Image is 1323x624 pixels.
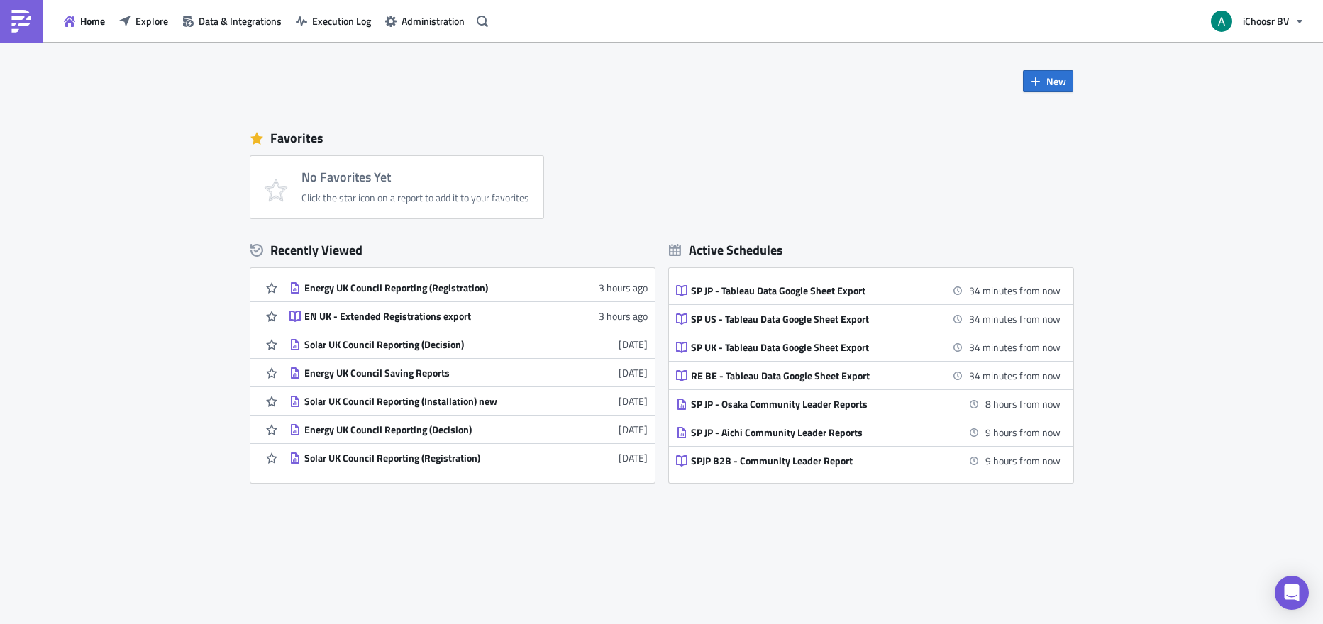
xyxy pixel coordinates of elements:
[289,10,378,32] button: Execution Log
[304,452,553,464] div: Solar UK Council Reporting (Registration)
[199,13,282,28] span: Data & Integrations
[378,10,472,32] button: Administration
[402,13,465,28] span: Administration
[301,191,529,204] div: Click the star icon on a report to add it to your favorites
[669,242,783,258] div: Active Schedules
[619,450,648,465] time: 2025-10-07T14:40:02Z
[676,305,1061,333] a: SP US - Tableau Data Google Sheet Export34 minutes from now
[304,310,553,323] div: EN UK - Extended Registrations export
[135,13,168,28] span: Explore
[676,362,1061,389] a: RE BE - Tableau Data Google Sheet Export34 minutes from now
[312,13,371,28] span: Execution Log
[304,423,553,436] div: Energy UK Council Reporting (Decision)
[676,390,1061,418] a: SP JP - Osaka Community Leader Reports8 hours from now
[676,333,1061,361] a: SP UK - Tableau Data Google Sheet Export34 minutes from now
[1202,6,1312,37] button: iChoosr BV
[676,418,1061,446] a: SP JP - Aichi Community Leader Reports9 hours from now
[80,13,105,28] span: Home
[1046,74,1066,89] span: New
[289,359,648,386] a: Energy UK Council Saving Reports[DATE]
[250,240,655,261] div: Recently Viewed
[57,10,112,32] button: Home
[676,447,1061,474] a: SPJP B2B - Community Leader Report9 hours from now
[304,338,553,351] div: Solar UK Council Reporting (Decision)
[969,368,1061,383] time: 2025-10-13 17:00
[619,422,648,437] time: 2025-10-09T16:17:57Z
[289,274,648,301] a: Energy UK Council Reporting (Registration)3 hours ago
[1023,70,1073,92] button: New
[175,10,289,32] button: Data & Integrations
[289,330,648,358] a: Solar UK Council Reporting (Decision)[DATE]
[1209,9,1234,33] img: Avatar
[619,394,648,408] time: 2025-10-10T11:05:18Z
[691,284,939,297] div: SP JP - Tableau Data Google Sheet Export
[289,472,648,500] a: [PERSON_NAME]'s Notebook[DATE]
[289,416,648,443] a: Energy UK Council Reporting (Decision)[DATE]
[1275,576,1309,610] div: Open Intercom Messenger
[10,10,33,33] img: PushMetrics
[304,282,553,294] div: Energy UK Council Reporting (Registration)
[619,365,648,380] time: 2025-10-10T11:06:02Z
[985,425,1061,440] time: 2025-10-14 01:00
[969,340,1061,355] time: 2025-10-13 17:00
[250,128,1073,149] div: Favorites
[691,426,939,439] div: SP JP - Aichi Community Leader Reports
[289,302,648,330] a: EN UK - Extended Registrations export3 hours ago
[691,341,939,354] div: SP UK - Tableau Data Google Sheet Export
[599,280,648,295] time: 2025-10-13T12:30:50Z
[289,387,648,415] a: Solar UK Council Reporting (Installation) new[DATE]
[1243,13,1289,28] span: iChoosr BV
[691,369,939,382] div: RE BE - Tableau Data Google Sheet Export
[304,395,553,408] div: Solar UK Council Reporting (Installation) new
[289,444,648,472] a: Solar UK Council Reporting (Registration)[DATE]
[691,398,939,411] div: SP JP - Osaka Community Leader Reports
[969,311,1061,326] time: 2025-10-13 17:00
[969,283,1061,298] time: 2025-10-13 17:00
[691,455,939,467] div: SPJP B2B - Community Leader Report
[985,396,1061,411] time: 2025-10-14 00:00
[619,337,648,352] time: 2025-10-10T13:06:10Z
[301,170,529,184] h4: No Favorites Yet
[304,367,553,379] div: Energy UK Council Saving Reports
[985,453,1061,468] time: 2025-10-14 01:00
[691,313,939,325] div: SP US - Tableau Data Google Sheet Export
[112,10,175,32] button: Explore
[676,277,1061,304] a: SP JP - Tableau Data Google Sheet Export34 minutes from now
[599,308,648,323] time: 2025-10-13T12:30:33Z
